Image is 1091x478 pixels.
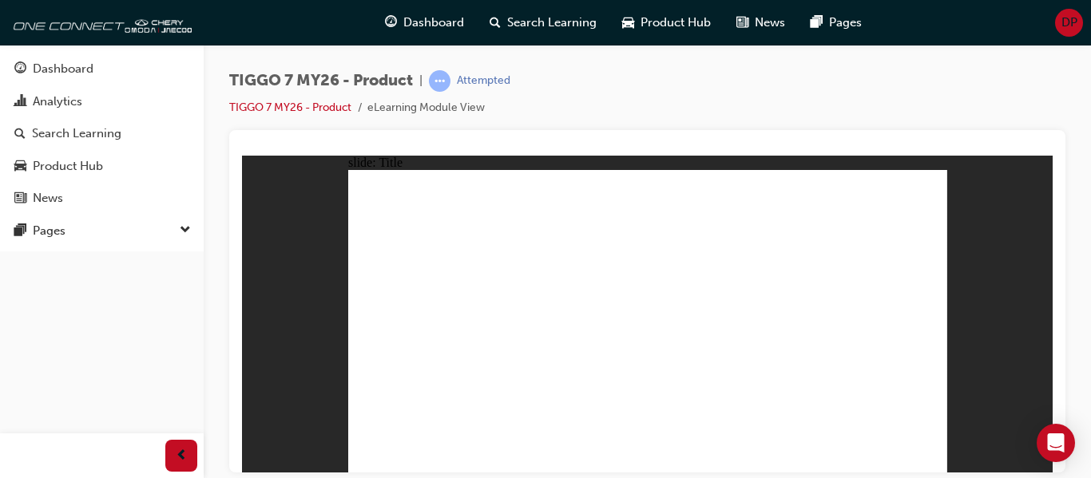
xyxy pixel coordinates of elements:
[33,60,93,78] div: Dashboard
[1055,9,1083,37] button: DP
[229,72,413,90] span: TIGGO 7 MY26 - Product
[367,99,485,117] li: eLearning Module View
[14,192,26,206] span: news-icon
[14,62,26,77] span: guage-icon
[724,6,798,39] a: news-iconNews
[811,13,823,33] span: pages-icon
[6,119,197,148] a: Search Learning
[609,6,724,39] a: car-iconProduct Hub
[419,72,423,90] span: |
[1037,424,1075,462] div: Open Intercom Messenger
[6,87,197,117] a: Analytics
[180,220,191,241] span: down-icon
[33,189,63,207] div: News
[490,13,501,33] span: search-icon
[176,446,188,466] span: prev-icon
[829,14,862,32] span: Pages
[6,216,197,246] button: Pages
[33,222,65,240] div: Pages
[385,13,397,33] span: guage-icon
[6,184,197,213] a: News
[457,73,510,89] div: Attempted
[14,95,26,109] span: chart-icon
[33,157,103,176] div: Product Hub
[32,124,121,143] div: Search Learning
[14,224,26,239] span: pages-icon
[403,14,464,32] span: Dashboard
[641,14,711,32] span: Product Hub
[6,152,197,181] a: Product Hub
[14,160,26,174] span: car-icon
[6,51,197,216] button: DashboardAnalyticsSearch LearningProduct HubNews
[14,127,26,141] span: search-icon
[477,6,609,39] a: search-iconSearch Learning
[8,6,192,38] img: oneconnect
[798,6,875,39] a: pages-iconPages
[736,13,748,33] span: news-icon
[755,14,785,32] span: News
[33,93,82,111] div: Analytics
[1061,14,1077,32] span: DP
[372,6,477,39] a: guage-iconDashboard
[507,14,597,32] span: Search Learning
[622,13,634,33] span: car-icon
[6,54,197,84] a: Dashboard
[429,70,450,92] span: learningRecordVerb_ATTEMPT-icon
[229,101,351,114] a: TIGGO 7 MY26 - Product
